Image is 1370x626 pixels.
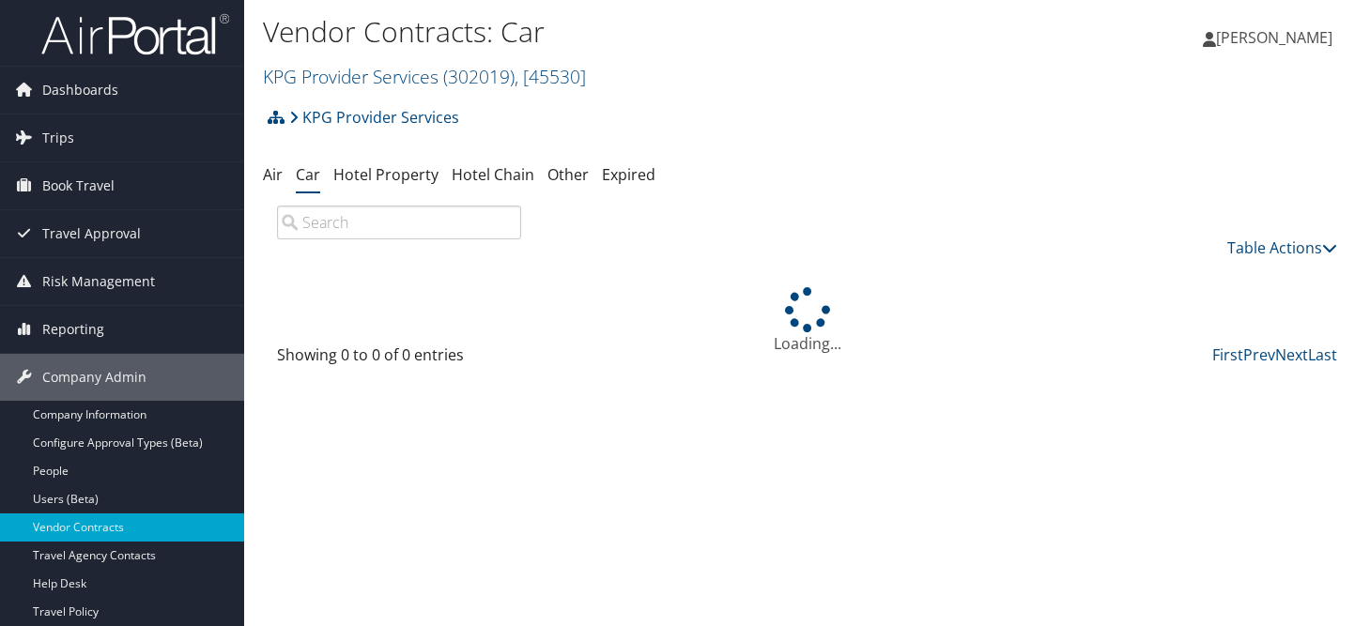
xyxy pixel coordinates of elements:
div: Loading... [263,287,1351,355]
a: Next [1275,344,1308,365]
span: Company Admin [42,354,146,401]
a: Other [547,164,589,185]
span: Dashboards [42,67,118,114]
a: Hotel Property [333,164,439,185]
a: Hotel Chain [452,164,534,185]
span: ( 302019 ) [443,64,515,89]
a: First [1212,344,1243,365]
a: KPG Provider Services [289,99,459,136]
span: Trips [42,115,74,161]
span: [PERSON_NAME] [1216,27,1332,48]
span: Travel Approval [42,210,141,257]
span: Book Travel [42,162,115,209]
img: airportal-logo.png [41,12,229,56]
span: Reporting [42,306,104,353]
span: , [ 45530 ] [515,64,586,89]
div: Showing 0 to 0 of 0 entries [277,344,521,375]
a: [PERSON_NAME] [1203,9,1351,66]
a: Last [1308,344,1337,365]
input: Search [277,206,521,239]
span: Risk Management [42,258,155,305]
a: Expired [602,164,655,185]
h1: Vendor Contracts: Car [263,12,989,52]
a: KPG Provider Services [263,64,586,89]
a: Car [296,164,320,185]
a: Air [263,164,283,185]
a: Table Actions [1227,237,1337,258]
a: Prev [1243,344,1275,365]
